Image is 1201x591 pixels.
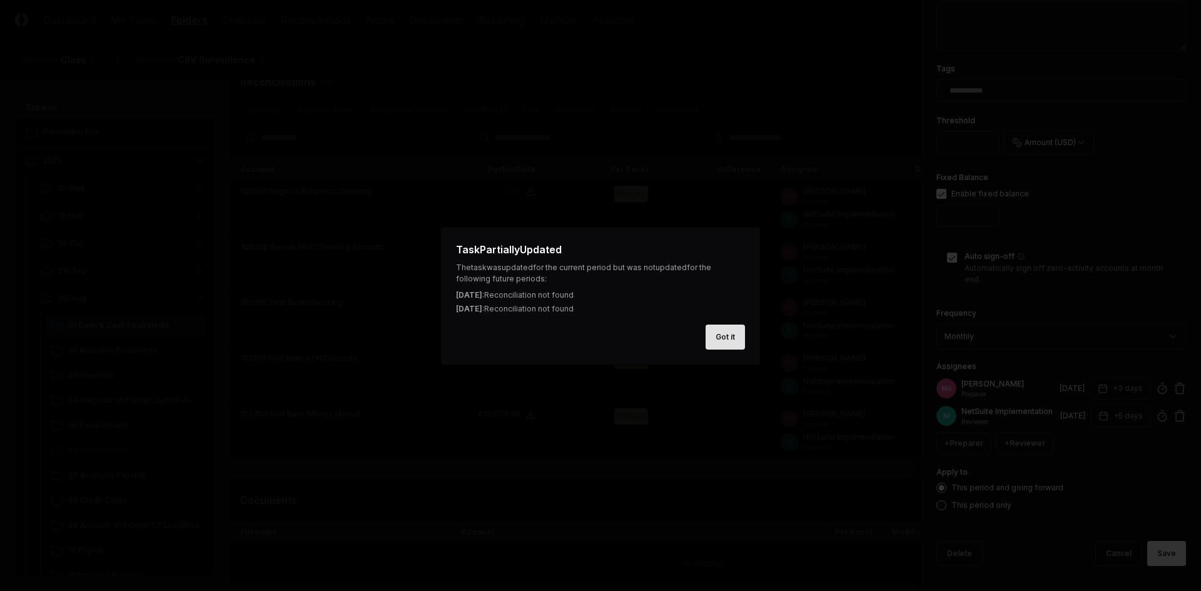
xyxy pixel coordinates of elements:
[456,262,745,285] div: The task was updated for the current period but was not updated for the following future periods:
[482,304,574,313] span: : Reconciliation not found
[456,242,745,257] h2: Task Partially Updated
[456,290,482,300] span: [DATE]
[706,325,745,350] button: Got it
[456,304,482,313] span: [DATE]
[482,290,574,300] span: : Reconciliation not found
